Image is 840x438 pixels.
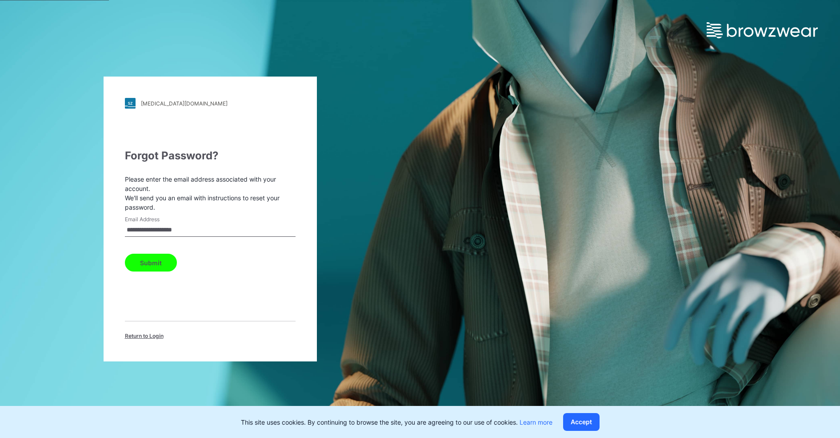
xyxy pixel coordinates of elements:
[125,174,296,212] p: Please enter the email address associated with your account. We'll send you an email with instruc...
[125,148,296,164] div: Forgot Password?
[125,98,296,109] a: [MEDICAL_DATA][DOMAIN_NAME]
[125,332,164,340] span: Return to Login
[125,254,177,272] button: Submit
[520,418,552,426] a: Learn more
[241,418,552,427] p: This site uses cookies. By continuing to browse the site, you are agreeing to our use of cookies.
[141,100,228,107] div: [MEDICAL_DATA][DOMAIN_NAME]
[125,98,136,109] img: stylezone-logo.562084cfcfab977791bfbf7441f1a819.svg
[125,215,187,223] label: Email Address
[707,22,818,38] img: browzwear-logo.e42bd6dac1945053ebaf764b6aa21510.svg
[563,413,600,431] button: Accept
